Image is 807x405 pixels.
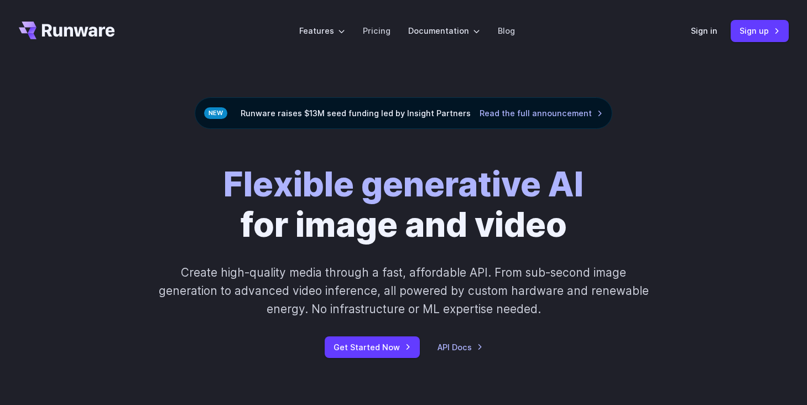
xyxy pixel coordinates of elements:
[325,336,420,358] a: Get Started Now
[195,97,612,129] div: Runware raises $13M seed funding led by Insight Partners
[19,22,115,39] a: Go to /
[223,164,584,246] h1: for image and video
[363,24,391,37] a: Pricing
[731,20,789,41] a: Sign up
[438,341,483,354] a: API Docs
[498,24,515,37] a: Blog
[299,24,345,37] label: Features
[480,107,603,120] a: Read the full announcement
[223,164,584,205] strong: Flexible generative AI
[157,263,650,319] p: Create high-quality media through a fast, affordable API. From sub-second image generation to adv...
[408,24,480,37] label: Documentation
[691,24,717,37] a: Sign in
